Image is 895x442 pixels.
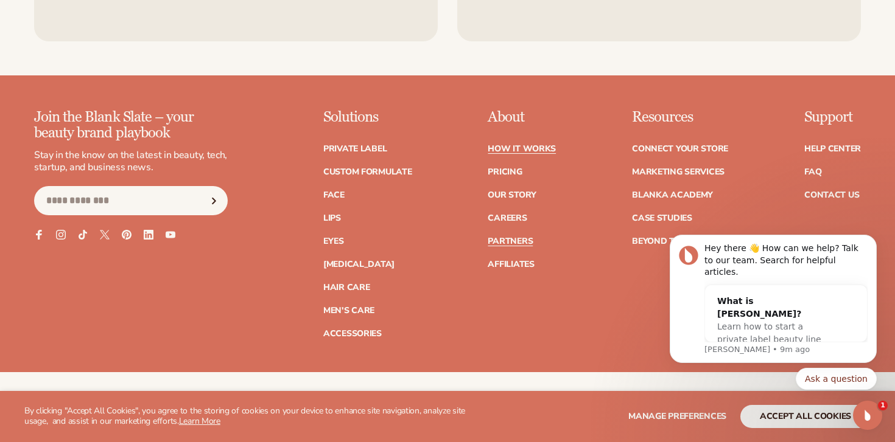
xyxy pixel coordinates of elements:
[323,109,412,125] p: Solutions
[651,207,895,409] iframe: Intercom notifications message
[323,330,382,338] a: Accessories
[632,191,713,199] a: Blanka Academy
[34,149,228,174] p: Stay in the know on the latest in beauty, tech, startup, and business news.
[34,109,228,142] p: Join the Blank Slate – your beauty brand playbook
[323,168,412,176] a: Custom formulate
[488,191,536,199] a: Our Story
[878,401,888,410] span: 1
[632,109,728,125] p: Resources
[488,168,522,176] a: Pricing
[632,145,728,153] a: Connect your store
[804,168,821,176] a: FAQ
[488,109,556,125] p: About
[488,145,556,153] a: How It Works
[323,306,374,315] a: Men's Care
[632,214,692,223] a: Case Studies
[488,237,533,246] a: Partners
[323,237,344,246] a: Eyes
[488,260,534,269] a: Affiliates
[632,237,720,246] a: Beyond the brand
[853,401,882,430] iframe: Intercom live chat
[323,191,345,199] a: Face
[323,283,370,292] a: Hair Care
[323,214,341,223] a: Lips
[804,109,861,125] p: Support
[24,406,476,427] p: By clicking "Accept All Cookies", you agree to the storing of cookies on your device to enhance s...
[804,191,859,199] a: Contact Us
[179,415,220,427] a: Learn More
[323,260,395,269] a: [MEDICAL_DATA]
[632,168,725,176] a: Marketing services
[804,145,861,153] a: Help Center
[740,405,871,428] button: accept all cookies
[323,145,387,153] a: Private label
[628,405,726,428] button: Manage preferences
[488,214,527,223] a: Careers
[628,410,726,422] span: Manage preferences
[200,186,227,215] button: Subscribe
